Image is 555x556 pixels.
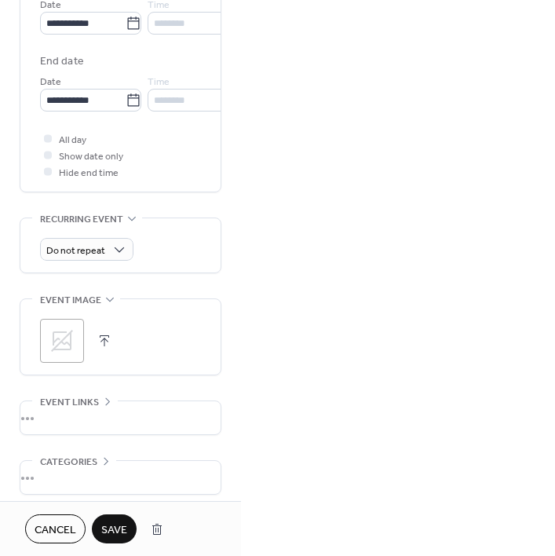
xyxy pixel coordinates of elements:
[92,514,137,543] button: Save
[20,401,221,434] div: •••
[35,522,76,539] span: Cancel
[148,74,170,90] span: Time
[40,292,101,309] span: Event image
[40,394,99,411] span: Event links
[40,454,97,470] span: Categories
[59,148,123,165] span: Show date only
[40,74,61,90] span: Date
[40,53,84,70] div: End date
[59,165,119,181] span: Hide end time
[59,132,86,148] span: All day
[101,522,127,539] span: Save
[40,211,123,228] span: Recurring event
[20,461,221,494] div: •••
[25,514,86,543] button: Cancel
[46,242,105,260] span: Do not repeat
[40,319,84,363] div: ;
